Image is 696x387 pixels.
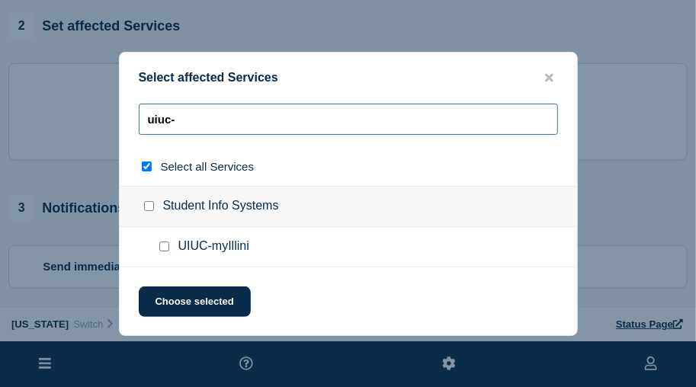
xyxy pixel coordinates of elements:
button: Choose selected [139,286,251,317]
span: Select all Services [161,160,255,173]
span: UIUC-myIllini [178,239,249,254]
input: select all checkbox [142,162,152,171]
input: Student Info Systems checkbox [144,201,154,211]
input: Search [139,104,558,135]
div: Select affected Services [120,71,577,85]
input: UIUC-myIllini checkbox [159,241,169,251]
div: Student Info Systems [120,186,577,227]
button: close button [540,71,558,85]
